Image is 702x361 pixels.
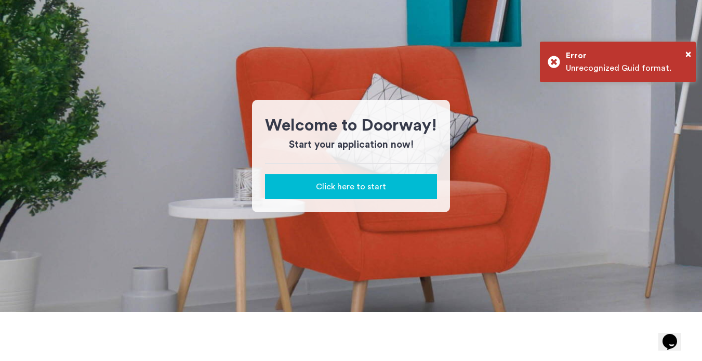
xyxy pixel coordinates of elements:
[265,138,437,152] h3: Start your application now!
[566,49,688,62] div: Error
[658,319,692,351] iframe: chat widget
[265,174,437,199] button: button
[265,113,437,138] h1: Welcome to Doorway!
[316,180,386,193] span: Click here to start
[685,46,691,62] button: Close
[685,49,691,59] span: ×
[566,62,688,74] div: Unrecognized Guid format.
